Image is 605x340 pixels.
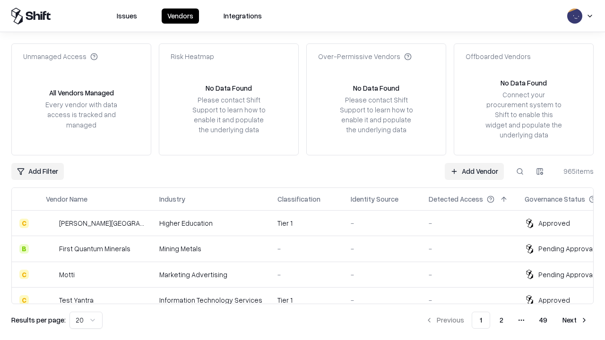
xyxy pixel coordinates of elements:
[59,295,94,305] div: Test Yantra
[556,166,594,176] div: 965 items
[218,8,268,24] button: Integrations
[538,244,594,254] div: Pending Approval
[557,312,594,329] button: Next
[277,218,336,228] div: Tier 1
[23,51,98,61] div: Unmanaged Access
[525,194,585,204] div: Governance Status
[429,270,510,280] div: -
[492,312,511,329] button: 2
[351,244,414,254] div: -
[46,270,55,279] img: Motti
[59,218,144,228] div: [PERSON_NAME][GEOGRAPHIC_DATA]
[159,270,262,280] div: Marketing Advertising
[11,163,64,180] button: Add Filter
[351,218,414,228] div: -
[277,194,320,204] div: Classification
[445,163,504,180] a: Add Vendor
[111,8,143,24] button: Issues
[351,295,414,305] div: -
[429,244,510,254] div: -
[159,295,262,305] div: Information Technology Services
[11,315,66,325] p: Results per page:
[420,312,594,329] nav: pagination
[484,90,563,140] div: Connect your procurement system to Shift to enable this widget and populate the underlying data
[501,78,547,88] div: No Data Found
[538,295,570,305] div: Approved
[532,312,555,329] button: 49
[159,194,185,204] div: Industry
[46,194,87,204] div: Vendor Name
[466,51,531,61] div: Offboarded Vendors
[19,270,29,279] div: C
[318,51,412,61] div: Over-Permissive Vendors
[19,244,29,254] div: B
[351,270,414,280] div: -
[353,83,399,93] div: No Data Found
[472,312,490,329] button: 1
[19,219,29,228] div: C
[59,270,75,280] div: Motti
[277,244,336,254] div: -
[429,218,510,228] div: -
[277,270,336,280] div: -
[171,51,214,61] div: Risk Heatmap
[429,295,510,305] div: -
[206,83,252,93] div: No Data Found
[49,88,114,98] div: All Vendors Managed
[46,295,55,305] img: Test Yantra
[59,244,130,254] div: First Quantum Minerals
[42,100,121,129] div: Every vendor with data access is tracked and managed
[162,8,199,24] button: Vendors
[538,218,570,228] div: Approved
[351,194,398,204] div: Identity Source
[337,95,415,135] div: Please contact Shift Support to learn how to enable it and populate the underlying data
[159,244,262,254] div: Mining Metals
[538,270,594,280] div: Pending Approval
[159,218,262,228] div: Higher Education
[46,219,55,228] img: Reichman University
[19,295,29,305] div: C
[429,194,483,204] div: Detected Access
[277,295,336,305] div: Tier 1
[46,244,55,254] img: First Quantum Minerals
[190,95,268,135] div: Please contact Shift Support to learn how to enable it and populate the underlying data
